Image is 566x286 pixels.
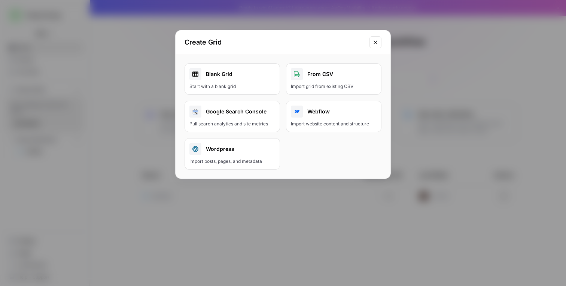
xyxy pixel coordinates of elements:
[189,143,275,155] div: Wordpress
[189,121,275,127] div: Pull search analytics and site metrics
[291,83,377,90] div: Import grid from existing CSV
[286,63,381,95] button: From CSVImport grid from existing CSV
[185,138,280,170] button: WordpressImport posts, pages, and metadata
[189,68,275,80] div: Blank Grid
[291,121,377,127] div: Import website content and structure
[185,37,365,48] h2: Create Grid
[291,68,377,80] div: From CSV
[185,63,280,95] a: Blank GridStart with a blank grid
[286,101,381,132] button: WebflowImport website content and structure
[189,106,275,118] div: Google Search Console
[291,106,377,118] div: Webflow
[185,101,280,132] button: Google Search ConsolePull search analytics and site metrics
[369,36,381,48] button: Close modal
[189,158,275,165] div: Import posts, pages, and metadata
[189,83,275,90] div: Start with a blank grid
